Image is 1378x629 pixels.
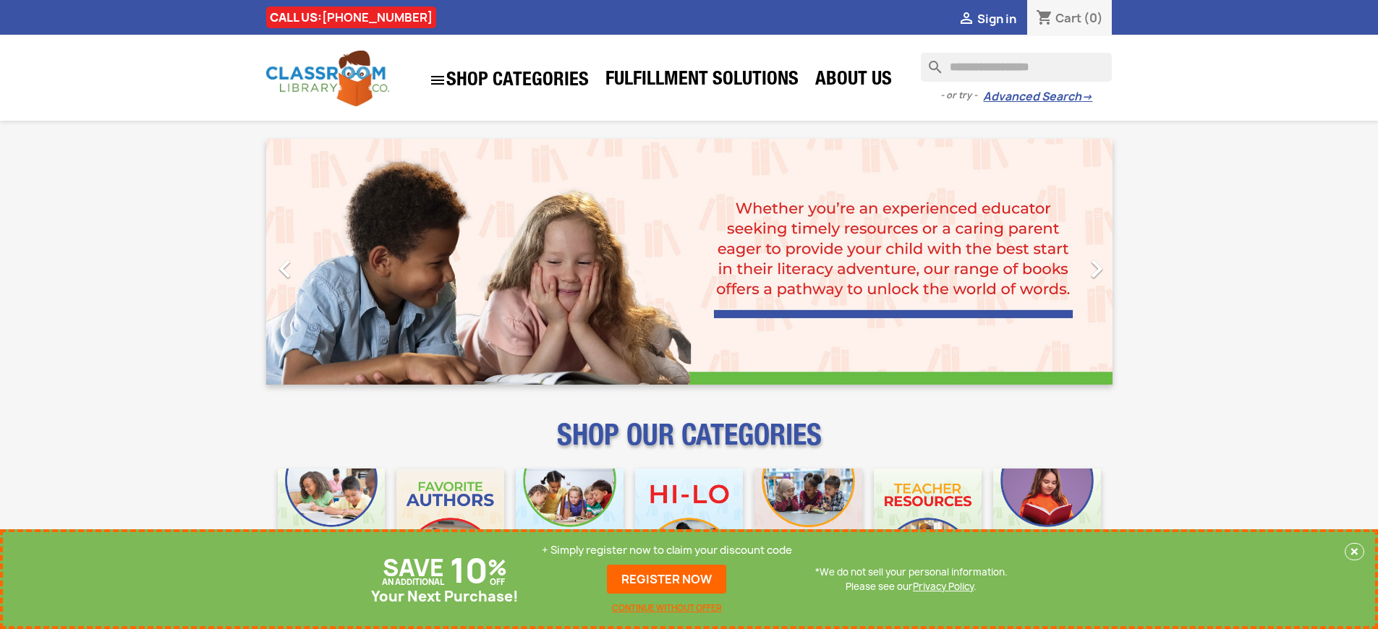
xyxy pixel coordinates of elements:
i:  [1079,251,1115,287]
img: CLC_Phonics_And_Decodables_Mobile.jpg [516,468,624,576]
img: CLC_HiLo_Mobile.jpg [635,468,743,576]
a: About Us [808,67,899,95]
span: - or try - [940,88,983,103]
a: [PHONE_NUMBER] [322,9,433,25]
span: Cart [1055,10,1081,26]
p: SHOP OUR CATEGORIES [266,431,1113,457]
a: SHOP CATEGORIES [422,64,596,96]
img: CLC_Bulk_Mobile.jpg [278,468,386,576]
ul: Carousel container [266,139,1113,385]
input: Search [921,53,1112,82]
img: Classroom Library Company [266,51,389,106]
a: Fulfillment Solutions [598,67,806,95]
a: Next [985,139,1113,385]
img: CLC_Fiction_Nonfiction_Mobile.jpg [754,468,862,576]
img: CLC_Dyslexia_Mobile.jpg [993,468,1101,576]
span: Sign in [977,11,1016,27]
i: search [921,53,938,70]
span: → [1081,90,1092,104]
i:  [429,72,446,89]
a: Previous [266,139,394,385]
i:  [267,251,303,287]
img: CLC_Teacher_Resources_Mobile.jpg [874,468,982,576]
i: shopping_cart [1036,10,1053,27]
img: CLC_Favorite_Authors_Mobile.jpg [396,468,504,576]
i:  [958,11,975,28]
span: (0) [1084,10,1103,26]
a: Advanced Search→ [983,90,1092,104]
div: CALL US: [266,7,436,28]
a:  Sign in [958,11,1016,27]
